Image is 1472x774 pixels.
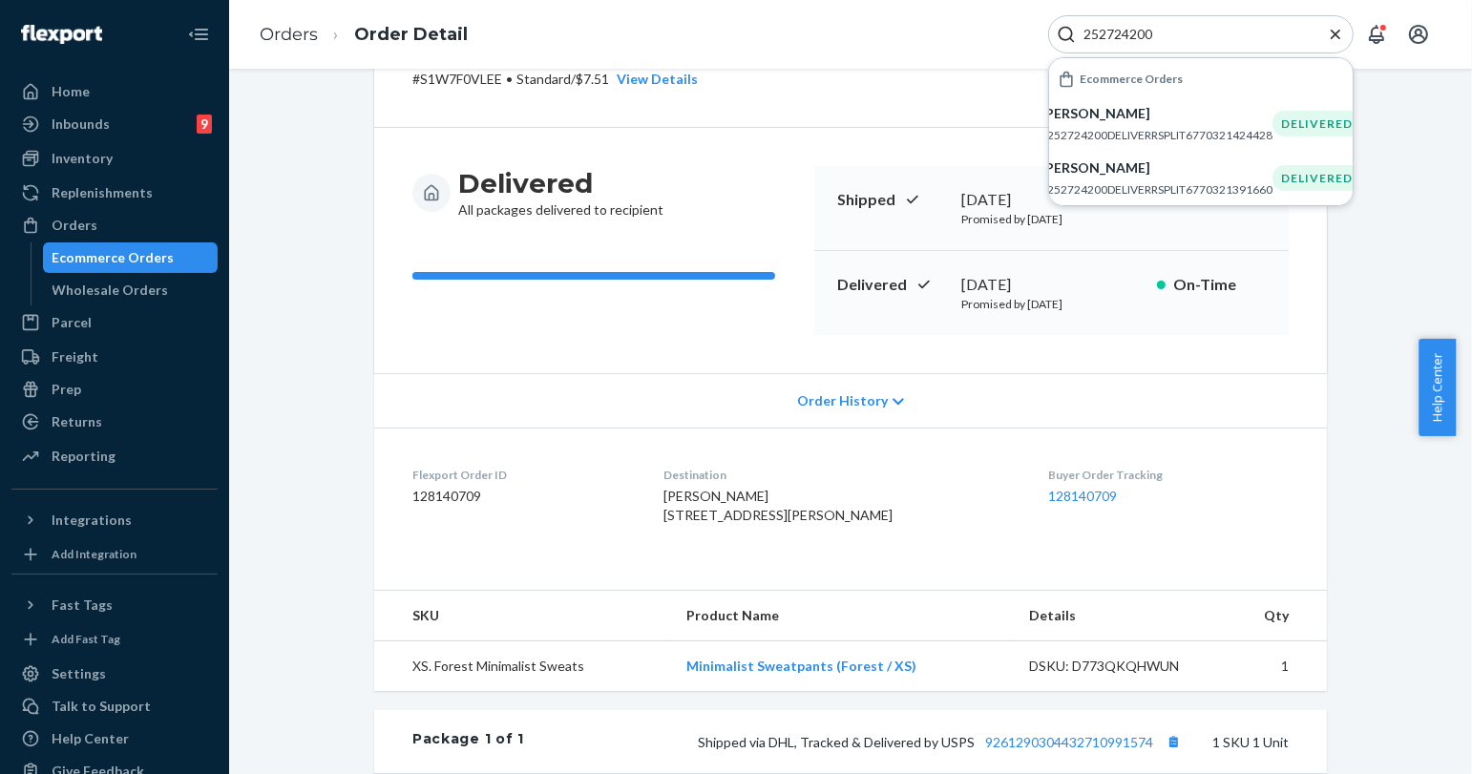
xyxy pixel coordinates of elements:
p: Promised by [DATE] [961,211,1142,227]
div: Inventory [52,149,113,168]
div: Reporting [52,447,116,466]
div: Settings [52,664,106,683]
div: Talk to Support [52,697,151,716]
button: View Details [609,70,698,89]
div: Inbounds [52,115,110,134]
img: Flexport logo [21,25,102,44]
p: Shipped [837,189,946,211]
a: Help Center [11,723,218,754]
p: Delivered [837,274,946,296]
a: Wholesale Orders [43,275,219,305]
p: Promised by [DATE] [961,296,1142,312]
svg: Search Icon [1057,25,1076,44]
div: Integrations [52,511,132,530]
button: Help Center [1419,339,1456,436]
a: Minimalist Sweatpants (Forest / XS) [686,658,916,674]
button: Copy tracking number [1161,729,1186,754]
button: Close Navigation [179,15,218,53]
div: Wholesale Orders [53,281,169,300]
a: Returns [11,407,218,437]
div: [DATE] [961,189,1142,211]
dt: Buyer Order Tracking [1048,467,1289,483]
h6: Ecommerce Orders [1080,73,1183,85]
span: [PERSON_NAME] [STREET_ADDRESS][PERSON_NAME] [663,488,893,523]
span: Shipped via DHL, Tracked & Delivered by USPS [698,734,1186,750]
button: Fast Tags [11,590,218,620]
th: SKU [374,591,671,641]
td: 1 [1224,641,1327,692]
p: [PERSON_NAME] [1041,104,1272,123]
span: • [506,71,513,87]
h3: Delivered [458,166,663,200]
a: Add Fast Tag [11,628,218,651]
a: Parcel [11,307,218,338]
a: 128140709 [1048,488,1117,504]
ol: breadcrumbs [244,7,483,63]
th: Product Name [671,591,1015,641]
dt: Flexport Order ID [412,467,633,483]
a: Orders [260,24,318,45]
a: Prep [11,374,218,405]
p: # S1W7F0VLEE / $7.51 [412,70,698,89]
a: Freight [11,342,218,372]
a: Replenishments [11,178,218,208]
div: Fast Tags [52,596,113,615]
a: Settings [11,659,218,689]
th: Details [1014,591,1224,641]
p: #252724200DELIVERRSPLIT6770321391660 [1041,181,1272,198]
button: Open account menu [1399,15,1438,53]
a: Reporting [11,441,218,471]
input: Search Input [1076,25,1311,44]
div: Returns [52,412,102,431]
div: Freight [52,347,98,366]
div: Parcel [52,313,92,332]
div: DSKU: D773QKQHWUN [1029,657,1209,676]
div: Prep [52,380,81,399]
p: [PERSON_NAME] [1041,158,1272,178]
div: DELIVERED [1272,165,1361,191]
div: 9 [197,115,212,134]
div: Help Center [52,729,129,748]
div: DELIVERED [1272,111,1361,136]
td: XS. Forest Minimalist Sweats [374,641,671,692]
a: Orders [11,210,218,241]
div: Package 1 of 1 [412,729,524,754]
div: 1 SKU 1 Unit [524,729,1289,754]
div: All packages delivered to recipient [458,166,663,220]
a: Ecommerce Orders [43,242,219,273]
div: Orders [52,216,97,235]
span: Order History [797,391,888,410]
div: Home [52,82,90,101]
button: Integrations [11,505,218,535]
a: Inventory [11,143,218,174]
a: Talk to Support [11,691,218,722]
dt: Destination [663,467,1019,483]
div: [DATE] [961,274,1142,296]
div: Ecommerce Orders [53,248,175,267]
div: Add Fast Tag [52,631,120,647]
a: Home [11,76,218,107]
dd: 128140709 [412,487,633,506]
a: Add Integration [11,543,218,566]
button: Open notifications [1357,15,1396,53]
a: Order Detail [354,24,468,45]
div: Add Integration [52,546,137,562]
p: On-Time [1173,274,1266,296]
button: Close Search [1326,25,1345,45]
span: Standard [516,71,571,87]
th: Qty [1224,591,1327,641]
div: Replenishments [52,183,153,202]
a: Inbounds9 [11,109,218,139]
a: 9261290304432710991574 [985,734,1153,750]
p: #252724200DELIVERRSPLIT6770321424428 [1041,127,1272,143]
